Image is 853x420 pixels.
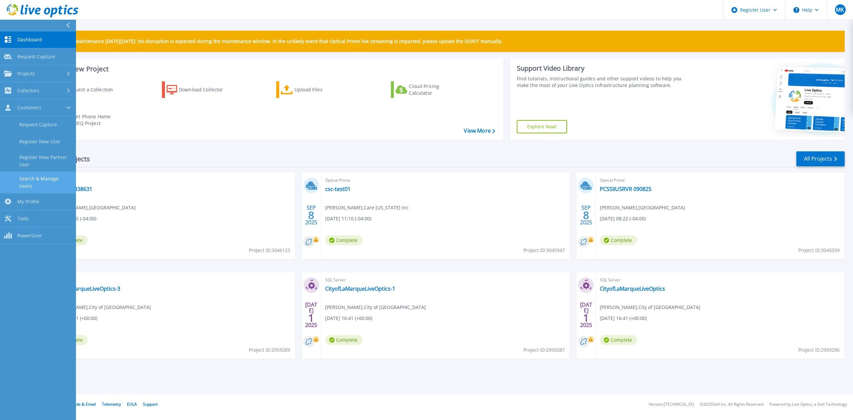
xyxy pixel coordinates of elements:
[580,303,592,327] div: [DATE] 2025
[308,212,314,218] span: 8
[249,247,290,254] span: Project ID: 3046123
[600,315,647,322] span: [DATE] 16:41 (+00:00)
[583,315,589,321] span: 1
[50,304,151,311] span: [PERSON_NAME] , City of [GEOGRAPHIC_DATA]
[600,186,651,192] a: PCSSIIUSRVR 090825
[391,81,465,98] a: Cloud Pricing Calculator
[325,315,372,322] span: [DATE] 16:41 (+00:00)
[409,83,462,96] div: Cloud Pricing Calculator
[600,204,685,211] span: [PERSON_NAME] , [GEOGRAPHIC_DATA]
[325,335,363,345] span: Complete
[276,81,351,98] a: Upload Files
[600,276,841,284] span: SQL Server
[600,215,646,222] span: [DATE] 08:22 (-04:00)
[50,276,291,284] span: SQL Server
[308,315,314,321] span: 1
[50,285,120,292] a: CityofLaMarqueLiveOptics-3
[600,304,700,311] span: [PERSON_NAME] , City of [GEOGRAPHIC_DATA]
[796,151,845,166] a: All Projects
[50,204,136,211] span: [PERSON_NAME] , [GEOGRAPHIC_DATA]
[50,177,291,184] span: Optical Prime
[249,346,290,354] span: Project ID: 2959289
[17,37,42,43] span: Dashboard
[836,7,844,12] span: MK
[600,335,637,345] span: Complete
[305,203,318,227] div: SEP 2025
[325,276,566,284] span: SQL Server
[583,212,589,218] span: 8
[305,303,318,327] div: [DATE] 2025
[74,401,96,407] a: Ads & Email
[325,204,409,211] span: [PERSON_NAME] , Care [US_STATE] Inc
[17,233,42,239] span: PowerSizer
[600,235,637,245] span: Complete
[580,203,592,227] div: SEP 2025
[127,401,137,407] a: EULA
[798,247,840,254] span: Project ID: 3045559
[17,199,39,205] span: My Profile
[325,304,426,311] span: [PERSON_NAME] , City of [GEOGRAPHIC_DATA]
[600,177,841,184] span: Optical Prime
[143,401,158,407] a: Support
[649,402,694,407] li: Version: [TECHNICAL_ID]
[295,83,348,96] div: Upload Files
[17,88,39,94] span: Collectors
[47,81,122,98] a: Request a Collection
[700,402,763,407] li: © 2025 Dell Inc. All Rights Reserved
[798,346,840,354] span: Project ID: 2959286
[325,235,363,245] span: Complete
[600,285,665,292] a: CityofLaMarqueLiveOptics
[47,65,495,73] h3: Start a New Project
[50,39,502,44] p: Scheduled Maintenance [DATE][DATE]: No disruption is expected during the maintenance window. In t...
[325,285,395,292] a: CityofLaMarqueLiveOptics-1
[517,75,690,89] div: Find tutorials, instructional guides and other support videos to help you make the most of your L...
[523,346,565,354] span: Project ID: 2959287
[523,247,565,254] span: Project ID: 3045947
[66,83,120,96] div: Request a Collection
[162,81,236,98] a: Download Collector
[17,54,55,60] span: Request Capture
[517,64,690,73] div: Support Video Library
[179,83,232,96] div: Download Collector
[17,105,41,111] span: Customers
[65,113,117,127] div: Import Phone Home CloudIQ Project
[17,71,35,77] span: Projects
[325,186,351,192] a: csc-test01
[325,215,371,222] span: [DATE] 11:10 (-04:00)
[102,401,121,407] a: Telemetry
[325,177,566,184] span: Optical Prime
[17,216,29,222] span: Tools
[464,128,495,134] a: View More
[769,402,847,407] li: Powered by Live Optics, a Dell Technology
[517,120,567,133] a: Explore Now!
